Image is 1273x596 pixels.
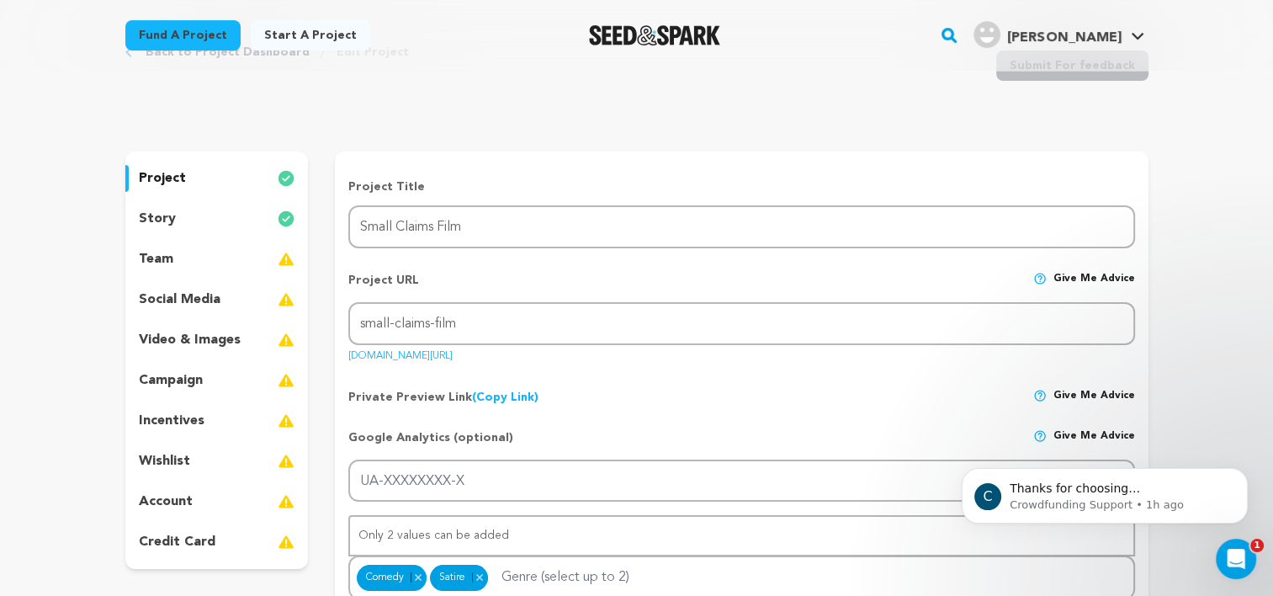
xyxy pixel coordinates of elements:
img: warning-full.svg [278,411,294,431]
p: story [139,209,176,229]
a: Seed&Spark Homepage [589,25,721,45]
div: Comedy [357,565,427,592]
img: warning-full.svg [278,532,294,552]
input: Project Name [348,205,1134,248]
img: help-circle.svg [1033,429,1047,443]
img: check-circle-full.svg [278,209,294,229]
span: Give me advice [1053,272,1135,302]
img: check-circle-full.svg [278,168,294,189]
button: campaign [125,367,309,394]
a: Start a project [251,20,370,51]
input: UA-XXXXXXXX-X [348,460,1134,503]
p: team [139,249,173,269]
img: warning-full.svg [278,370,294,391]
button: incentives [125,407,309,434]
span: [PERSON_NAME] [1007,31,1121,45]
div: Cherie K.'s Profile [973,21,1121,48]
img: warning-full.svg [278,492,294,512]
button: credit card [125,529,309,556]
span: Give me advice [1053,389,1135,406]
input: Project URL [348,302,1134,345]
button: team [125,246,309,273]
img: help-circle.svg [1033,389,1047,402]
a: (Copy Link) [472,391,538,403]
button: video & images [125,327,309,354]
button: Remove item: 5 [411,572,425,583]
iframe: Intercom live chat [1216,539,1256,579]
button: account [125,488,309,515]
p: Project Title [348,178,1134,195]
a: Cherie K.'s Profile [970,18,1148,48]
div: Satire [430,565,488,592]
input: Genre (select up to 2) [491,561,666,588]
img: Seed&Spark Logo Dark Mode [589,25,721,45]
span: 1 [1250,539,1264,552]
a: [DOMAIN_NAME][URL] [348,344,453,361]
button: story [125,205,309,232]
p: wishlist [139,451,190,471]
p: account [139,492,193,512]
p: project [139,168,186,189]
img: warning-full.svg [278,451,294,471]
iframe: Intercom notifications message [936,433,1273,551]
img: help-circle.svg [1033,272,1047,285]
p: campaign [139,370,203,391]
span: Give me advice [1053,429,1135,460]
div: Only 2 values can be added [350,517,1132,555]
button: wishlist [125,448,309,475]
p: social media [139,290,220,310]
button: Remove item: 1069 [472,572,486,583]
p: credit card [139,532,215,552]
p: Private Preview Link [348,389,538,406]
a: Fund a project [125,20,241,51]
img: warning-full.svg [278,290,294,310]
button: project [125,165,309,192]
p: Project URL [348,272,419,302]
p: video & images [139,330,241,350]
img: warning-full.svg [278,249,294,269]
p: Google Analytics (optional) [348,429,513,460]
img: user.png [973,21,1000,48]
button: social media [125,286,309,313]
img: warning-full.svg [278,330,294,350]
span: Cherie K.'s Profile [970,18,1148,53]
p: incentives [139,411,204,431]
